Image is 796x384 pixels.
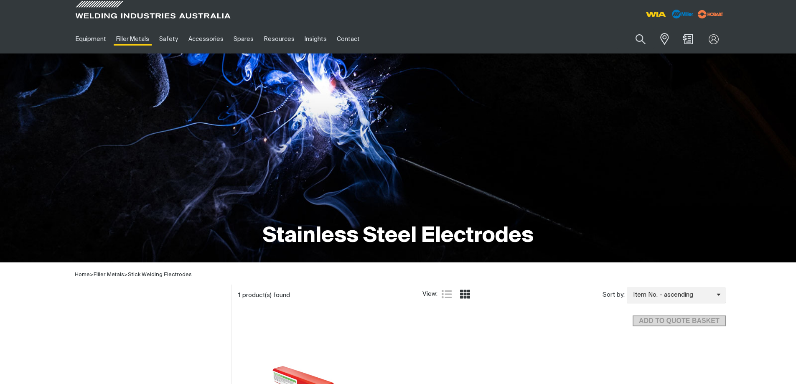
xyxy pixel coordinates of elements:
[681,34,694,44] a: Shopping cart (0 product(s))
[616,29,655,49] input: Product name or item number...
[111,25,154,53] a: Filler Metals
[627,290,717,300] span: Item No. - ascending
[259,25,299,53] a: Resources
[442,289,452,299] a: List view
[94,272,124,277] a: Filler Metals
[238,291,422,300] div: 1
[633,315,725,326] button: Add selected products to the shopping cart
[422,290,437,299] span: View:
[238,285,726,306] section: Product list controls
[603,290,625,300] span: Sort by:
[94,272,192,277] span: >
[263,223,534,250] h1: Stainless Steel Electrodes
[90,272,94,277] span: >
[242,292,290,298] span: product(s) found
[633,315,725,326] span: ADD TO QUOTE BASKET
[626,29,655,49] button: Search products
[71,25,111,53] a: Equipment
[300,25,332,53] a: Insights
[238,306,726,329] section: Add to cart control
[695,8,726,20] img: miller
[154,25,183,53] a: Safety
[71,25,562,53] nav: Main
[183,25,229,53] a: Accessories
[75,272,90,277] a: Home
[128,272,192,277] a: Stick Welding Electrodes
[229,25,259,53] a: Spares
[332,25,365,53] a: Contact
